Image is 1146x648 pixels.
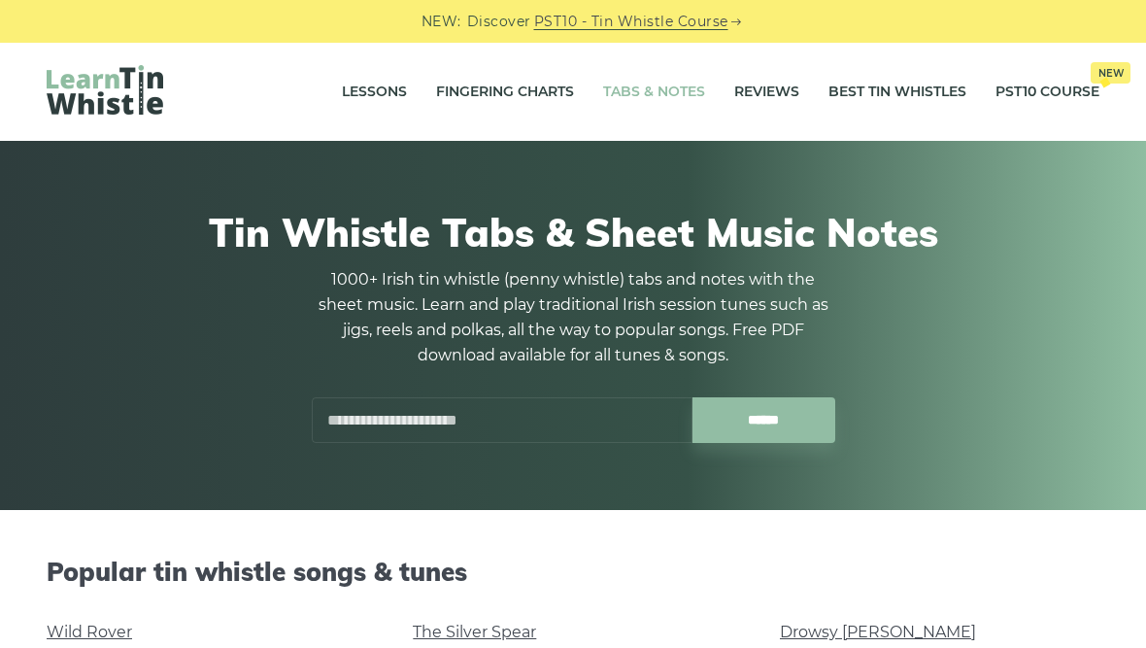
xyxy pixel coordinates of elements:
[780,623,976,641] a: Drowsy [PERSON_NAME]
[342,68,407,117] a: Lessons
[311,267,835,368] p: 1000+ Irish tin whistle (penny whistle) tabs and notes with the sheet music. Learn and play tradi...
[56,209,1090,256] h1: Tin Whistle Tabs & Sheet Music Notes
[47,65,163,115] img: LearnTinWhistle.com
[47,557,1099,587] h2: Popular tin whistle songs & tunes
[828,68,966,117] a: Best Tin Whistles
[734,68,799,117] a: Reviews
[47,623,132,641] a: Wild Rover
[995,68,1099,117] a: PST10 CourseNew
[1091,62,1130,84] span: New
[436,68,574,117] a: Fingering Charts
[413,623,536,641] a: The Silver Spear
[603,68,705,117] a: Tabs & Notes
